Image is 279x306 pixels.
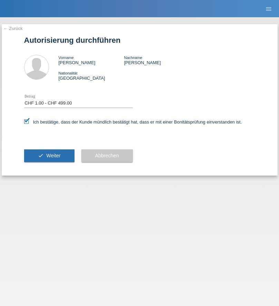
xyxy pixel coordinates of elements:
button: Abbrechen [81,149,133,162]
i: check [38,153,43,158]
span: Nachname [124,56,142,60]
span: Abbrechen [95,153,119,158]
a: ← Zurück [3,26,23,31]
span: Weiter [46,153,60,158]
label: Ich bestätige, dass der Kunde mündlich bestätigt hat, dass er mit einer Bonitätsprüfung einversta... [24,119,242,125]
h1: Autorisierung durchführen [24,36,255,45]
i: menu [265,6,272,12]
div: [GEOGRAPHIC_DATA] [59,70,124,81]
div: [PERSON_NAME] [124,55,189,65]
button: check Weiter [24,149,74,162]
span: Vorname [59,56,74,60]
a: menu [262,7,276,11]
span: Nationalität [59,71,78,75]
div: [PERSON_NAME] [59,55,124,65]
